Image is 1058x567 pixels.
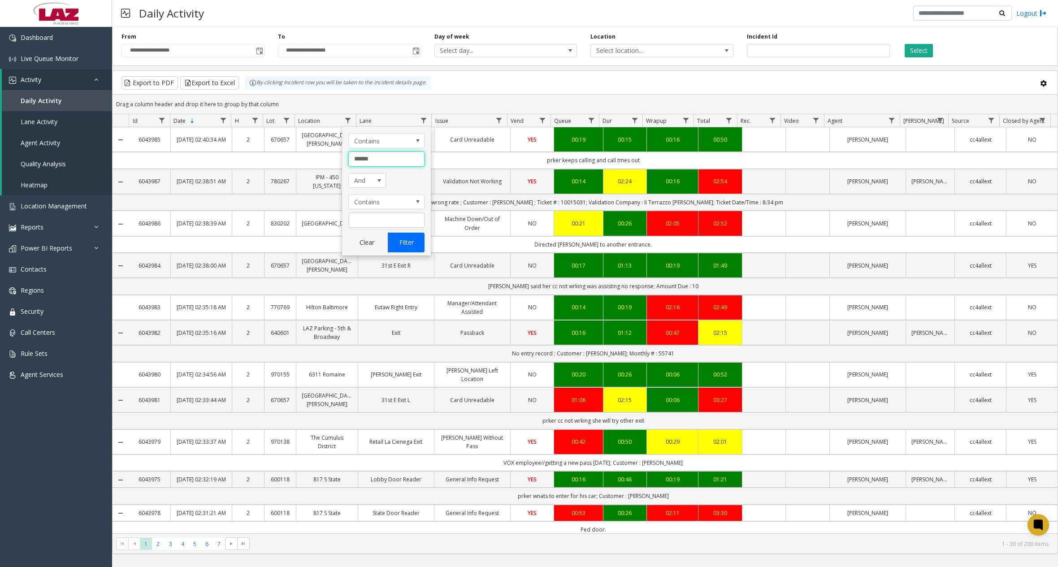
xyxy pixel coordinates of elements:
[388,233,425,252] button: Filter
[704,219,737,228] div: 02:52
[9,266,16,273] img: 'icon'
[440,475,505,484] a: General Info Request
[2,132,112,153] a: Agent Activity
[528,136,537,143] span: YES
[934,114,946,126] a: Parker Filter Menu
[1036,114,1049,126] a: Closed by Agent Filter Menu
[21,75,41,84] span: Activity
[960,219,1001,228] a: cc4allext
[516,303,549,312] a: NO
[528,438,537,446] span: YES
[134,177,165,186] a: 6043987
[1028,396,1036,404] span: YES
[9,77,16,84] img: 'icon'
[704,303,737,312] div: 02:49
[704,261,737,270] a: 01:49
[440,299,505,316] a: Manager/Attendant Assisted
[704,135,737,144] a: 00:50
[156,114,168,126] a: Id Filter Menu
[238,261,258,270] a: 2
[270,219,291,228] a: 830202
[609,329,642,337] div: 01:12
[528,303,537,311] span: NO
[1012,261,1052,270] a: YES
[249,114,261,126] a: H Filter Menu
[960,437,1001,446] a: cc4allext
[21,349,48,358] span: Rule Sets
[417,114,429,126] a: Lane Filter Menu
[9,308,16,316] img: 'icon'
[528,371,537,378] span: NO
[559,261,597,270] a: 00:17
[652,303,693,312] a: 02:16
[176,177,227,186] a: [DATE] 02:38:51 AM
[364,329,429,337] a: Exit
[559,437,597,446] div: 00:42
[559,396,597,404] a: 01:06
[559,329,597,337] div: 00:16
[302,433,352,450] a: The Cumulus District
[217,114,229,126] a: Date Filter Menu
[434,33,469,41] label: Day of week
[270,261,291,270] a: 670657
[238,370,258,379] a: 2
[528,476,537,483] span: YES
[440,329,505,337] a: Passback
[2,90,112,111] a: Daily Activity
[1028,177,1036,185] span: NO
[590,33,616,41] label: Location
[302,257,352,274] a: [GEOGRAPHIC_DATA][PERSON_NAME]
[238,135,258,144] a: 2
[911,437,949,446] a: [PERSON_NAME]
[704,437,737,446] a: 02:01
[652,219,693,228] a: 02:05
[121,76,178,90] button: Export to PDF
[364,437,429,446] a: Retail La Cienega Exit
[302,131,352,148] a: [GEOGRAPHIC_DATA][PERSON_NAME]
[960,177,1001,186] a: cc4allext
[609,370,642,379] div: 00:26
[134,475,165,484] a: 6043975
[609,475,642,484] a: 00:46
[113,439,129,446] a: Collapse Details
[302,303,352,312] a: Hilton Baltimore
[835,261,900,270] a: [PERSON_NAME]
[440,366,505,383] a: [PERSON_NAME] Left Location
[9,372,16,379] img: 'icon'
[176,329,227,337] a: [DATE] 02:35:16 AM
[21,139,60,147] span: Agent Activity
[704,475,737,484] div: 01:21
[609,396,642,404] div: 02:15
[559,370,597,379] div: 00:20
[134,303,165,312] a: 6043983
[960,475,1001,484] a: cc4allext
[516,135,549,144] a: YES
[528,396,537,404] span: NO
[364,396,429,404] a: 31st E Exit L
[609,261,642,270] div: 01:13
[238,396,258,404] a: 2
[270,329,291,337] a: 640601
[9,203,16,210] img: 'icon'
[609,135,642,144] a: 00:15
[516,177,549,186] a: YES
[516,261,549,270] a: NO
[559,219,597,228] a: 00:21
[113,178,129,186] a: Collapse Details
[516,437,549,446] a: YES
[960,261,1001,270] a: cc4allext
[609,437,642,446] a: 00:50
[129,194,1058,211] td: Displaying wrong rate ; Customer : [PERSON_NAME] ; Ticket # : 10015031; Validation Company : II T...
[911,475,949,484] a: [PERSON_NAME]
[652,475,693,484] a: 00:19
[680,114,692,126] a: Wrapup Filter Menu
[559,177,597,186] div: 00:14
[349,134,409,148] span: Contains
[911,177,949,186] a: [PERSON_NAME]
[9,329,16,337] img: 'icon'
[609,177,642,186] div: 02:24
[21,160,66,168] span: Quality Analysis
